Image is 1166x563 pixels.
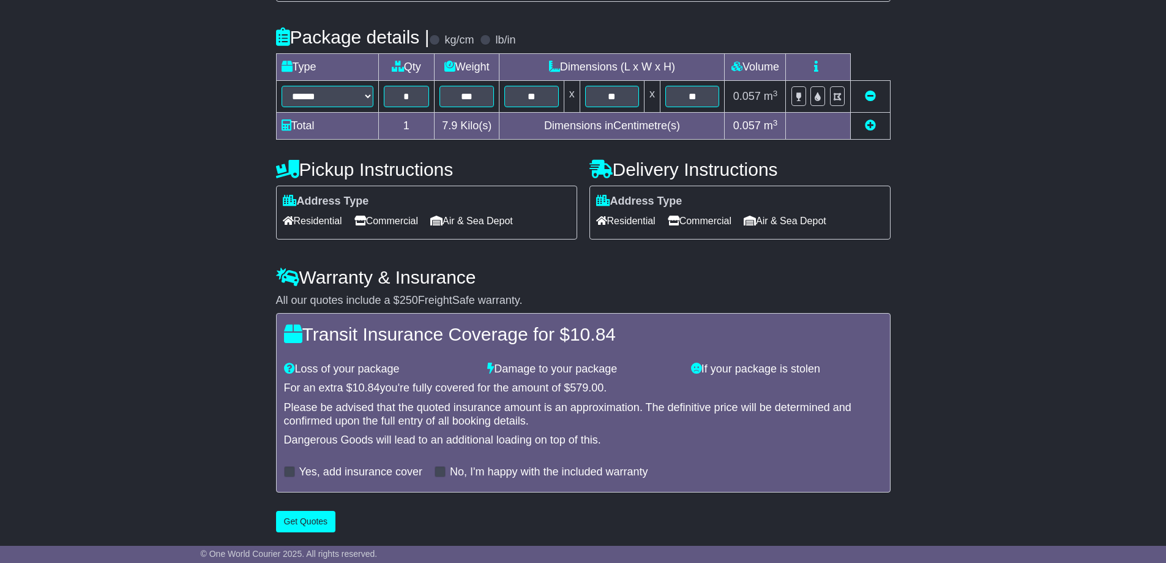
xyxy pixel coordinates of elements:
label: No, I'm happy with the included warranty [450,466,648,479]
span: 0.057 [733,119,761,132]
span: Residential [596,211,656,230]
td: Total [276,113,378,140]
td: Dimensions in Centimetre(s) [499,113,725,140]
span: 250 [400,294,418,306]
div: If your package is stolen [685,363,889,376]
td: x [564,81,580,113]
h4: Transit Insurance Coverage for $ [284,324,883,344]
h4: Package details | [276,27,430,47]
span: 579.00 [570,382,604,394]
span: 10.84 [570,324,616,344]
span: 7.9 [442,119,457,132]
div: Damage to your package [481,363,685,376]
label: lb/in [495,34,515,47]
span: 10.84 [353,382,380,394]
div: All our quotes include a $ FreightSafe warranty. [276,294,891,308]
label: Address Type [596,195,682,208]
div: For an extra $ you're fully covered for the amount of $ . [284,382,883,395]
label: Address Type [283,195,369,208]
span: m [764,90,778,102]
td: Dimensions (L x W x H) [499,54,725,81]
label: kg/cm [444,34,474,47]
span: Air & Sea Depot [744,211,826,230]
td: Type [276,54,378,81]
h4: Pickup Instructions [276,159,577,179]
sup: 3 [773,118,778,127]
a: Remove this item [865,90,876,102]
sup: 3 [773,89,778,98]
span: m [764,119,778,132]
a: Add new item [865,119,876,132]
td: 1 [378,113,435,140]
div: Loss of your package [278,363,482,376]
td: Qty [378,54,435,81]
span: Commercial [668,211,731,230]
div: Please be advised that the quoted insurance amount is an approximation. The definitive price will... [284,401,883,428]
td: Kilo(s) [435,113,499,140]
button: Get Quotes [276,511,336,532]
label: Yes, add insurance cover [299,466,422,479]
td: Weight [435,54,499,81]
span: © One World Courier 2025. All rights reserved. [201,549,378,559]
h4: Warranty & Insurance [276,267,891,287]
td: Volume [725,54,786,81]
span: Commercial [354,211,418,230]
span: Residential [283,211,342,230]
div: Dangerous Goods will lead to an additional loading on top of this. [284,434,883,447]
span: 0.057 [733,90,761,102]
span: Air & Sea Depot [430,211,513,230]
h4: Delivery Instructions [589,159,891,179]
td: x [645,81,660,113]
